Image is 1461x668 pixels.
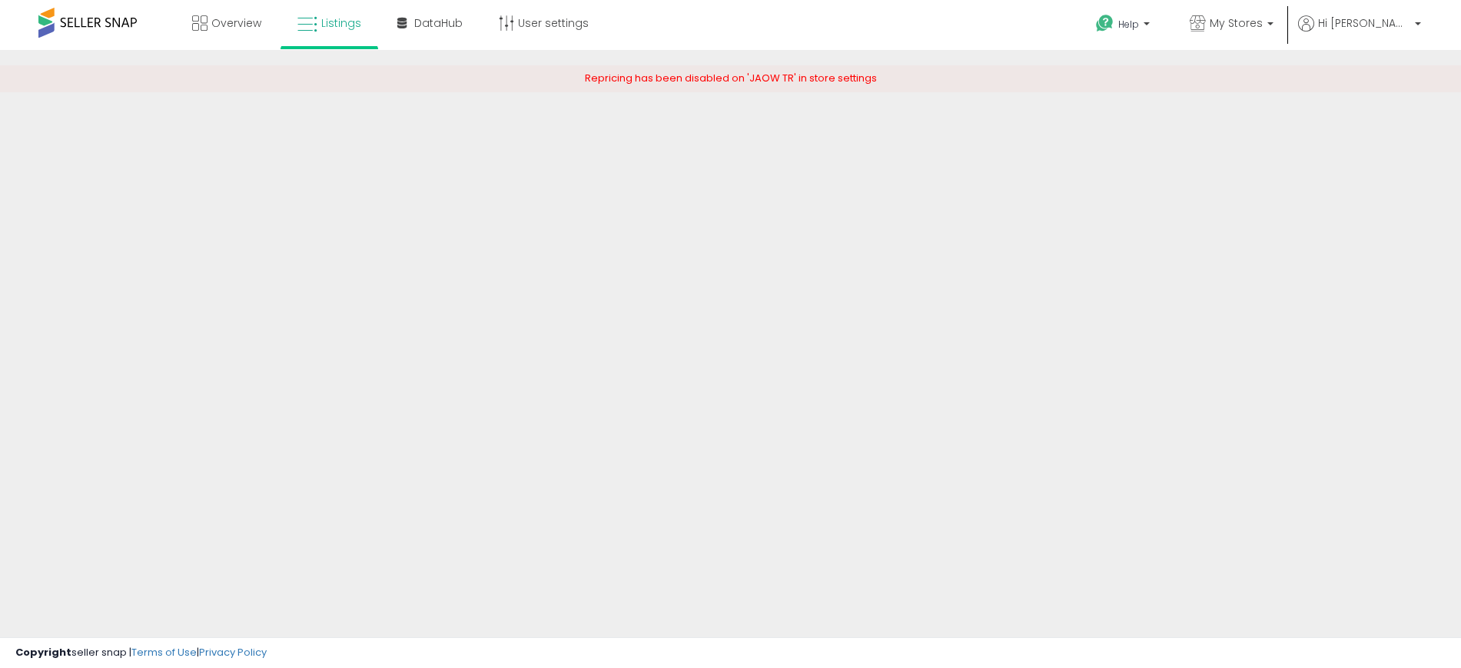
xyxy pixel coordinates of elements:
[1318,15,1410,31] span: Hi [PERSON_NAME]
[585,71,877,85] span: Repricing has been disabled on 'JAOW TR' in store settings
[1118,18,1139,31] span: Help
[15,646,267,660] div: seller snap | |
[321,15,361,31] span: Listings
[1210,15,1263,31] span: My Stores
[1095,14,1114,33] i: Get Help
[131,645,197,660] a: Terms of Use
[1084,2,1165,50] a: Help
[199,645,267,660] a: Privacy Policy
[15,645,71,660] strong: Copyright
[211,15,261,31] span: Overview
[414,15,463,31] span: DataHub
[1298,15,1421,50] a: Hi [PERSON_NAME]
